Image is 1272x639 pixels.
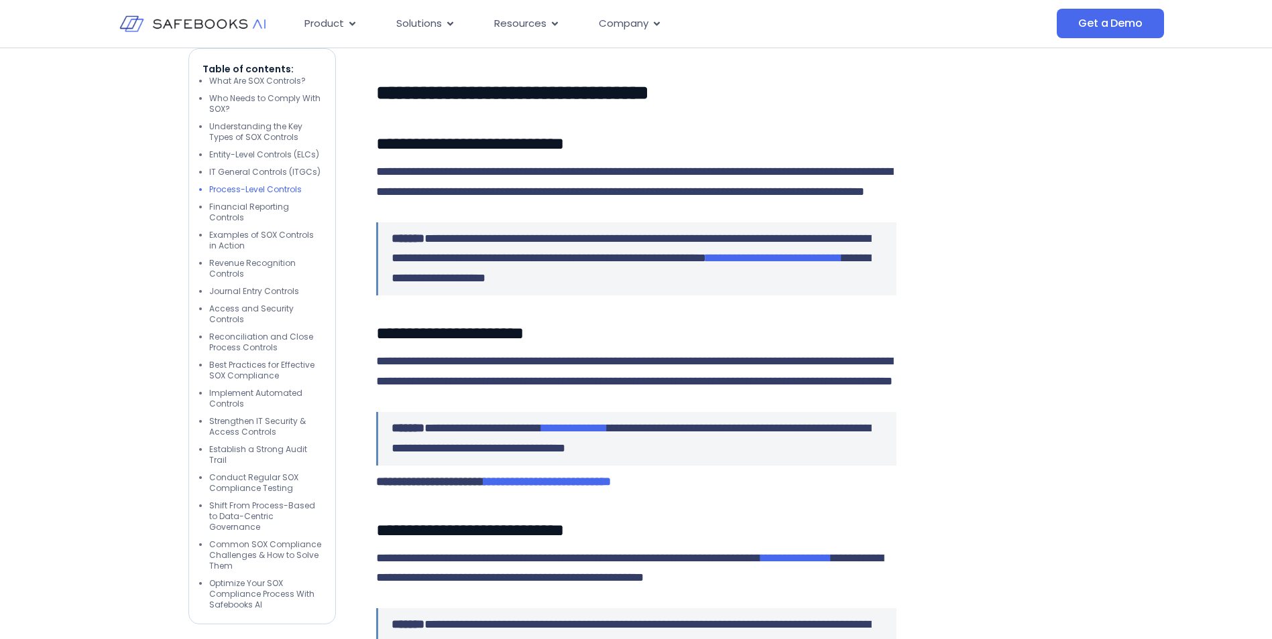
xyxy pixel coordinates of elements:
[209,303,322,325] li: Access and Security Controls
[209,230,322,251] li: Examples of SOX Controls in Action
[209,184,322,195] li: Process-Level Controls
[209,332,322,353] li: Reconciliation and Close Process Controls
[209,121,322,143] li: Understanding the Key Types of SOX Controls
[209,93,322,115] li: Who Needs to Comply With SOX?
[494,16,546,31] span: Resources
[209,539,322,571] li: Common SOX Compliance Challenges & How to Solve Them
[209,500,322,532] li: Shift From Process-Based to Data-Centric Governance
[209,202,322,223] li: Financial Reporting Controls
[304,16,344,31] span: Product
[1078,17,1142,30] span: Get a Demo
[203,62,322,76] p: Table of contents:
[209,149,322,160] li: Entity-Level Controls (ELCs)
[294,11,923,37] div: Menu Toggle
[209,388,322,409] li: Implement Automated Controls
[209,444,322,466] li: Establish a Strong Audit Trail
[396,16,442,31] span: Solutions
[209,360,322,381] li: Best Practices for Effective SOX Compliance
[294,11,923,37] nav: Menu
[209,472,322,494] li: Conduct Regular SOX Compliance Testing
[599,16,648,31] span: Company
[209,578,322,610] li: Optimize Your SOX Compliance Process With Safebooks AI
[1057,9,1163,38] a: Get a Demo
[209,76,322,86] li: What Are SOX Controls?
[209,167,322,177] li: IT General Controls (ITGCs)
[209,258,322,279] li: Revenue Recognition Controls
[209,286,322,297] li: Journal Entry Controls
[209,416,322,437] li: Strengthen IT Security & Access Controls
